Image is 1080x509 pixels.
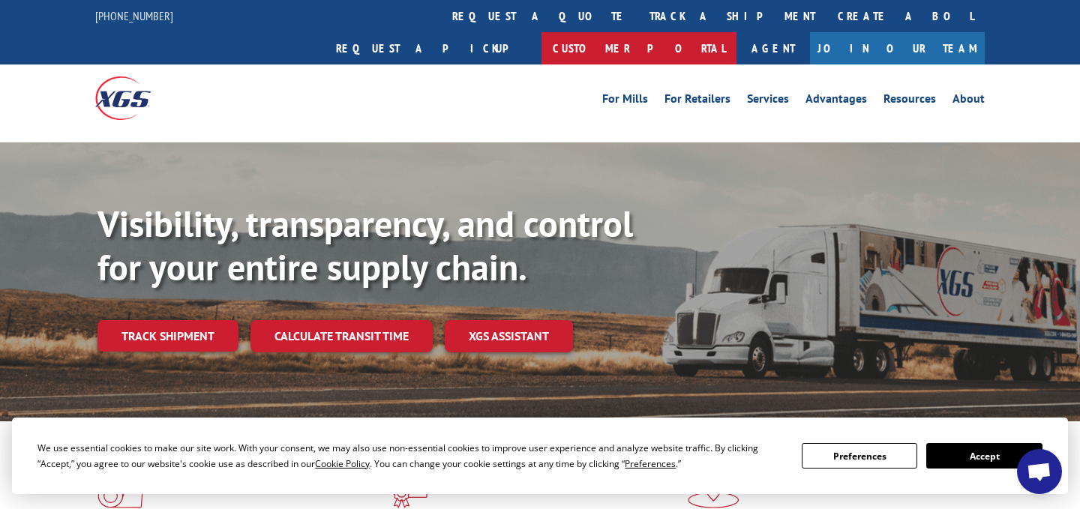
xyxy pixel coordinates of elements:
[541,32,736,64] a: Customer Portal
[952,93,985,109] a: About
[602,93,648,109] a: For Mills
[736,32,810,64] a: Agent
[926,443,1042,469] button: Accept
[250,320,433,352] a: Calculate transit time
[325,32,541,64] a: Request a pickup
[37,440,784,472] div: We use essential cookies to make our site work. With your consent, we may also use non-essential ...
[664,93,730,109] a: For Retailers
[95,8,173,23] a: [PHONE_NUMBER]
[1017,449,1062,494] div: Open chat
[315,457,370,470] span: Cookie Policy
[805,93,867,109] a: Advantages
[445,320,573,352] a: XGS ASSISTANT
[802,443,917,469] button: Preferences
[810,32,985,64] a: Join Our Team
[97,320,238,352] a: Track shipment
[97,200,633,290] b: Visibility, transparency, and control for your entire supply chain.
[625,457,676,470] span: Preferences
[883,93,936,109] a: Resources
[12,418,1068,494] div: Cookie Consent Prompt
[747,93,789,109] a: Services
